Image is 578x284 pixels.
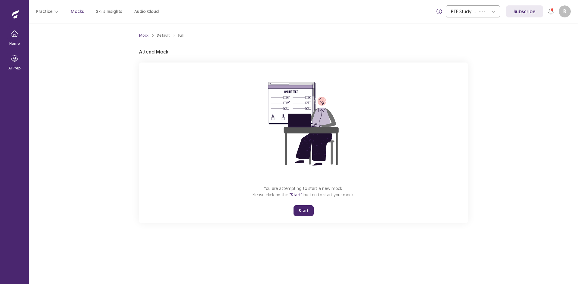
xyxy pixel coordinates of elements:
[96,8,122,15] a: Skills Insights
[178,33,184,38] div: Full
[253,185,355,198] p: You are attempting to start a new mock. Please click on the button to start your mock.
[9,41,20,46] p: Home
[434,6,445,17] button: info
[71,8,84,15] a: Mocks
[289,192,302,197] span: "Start"
[139,33,184,38] nav: breadcrumb
[157,33,170,38] div: Default
[139,33,148,38] a: Mock
[506,5,543,17] a: Subscribe
[139,48,168,55] p: Attend Mock
[249,70,358,178] img: attend-mock
[559,5,571,17] button: R
[36,6,59,17] button: Practice
[294,205,314,216] button: Start
[451,6,476,17] div: PTE Study Centre
[8,66,21,71] p: AI Prep
[134,8,159,15] a: Audio Cloud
